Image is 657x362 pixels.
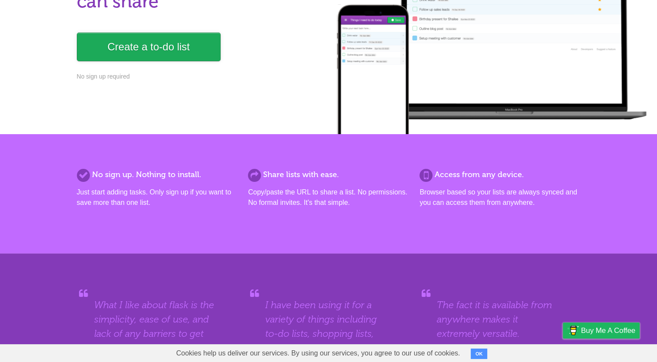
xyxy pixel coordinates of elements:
span: Cookies help us deliver our services. By using our services, you agree to our use of cookies. [168,345,469,362]
h2: Access from any device. [419,169,580,181]
h2: Share lists with ease. [248,169,409,181]
button: OK [471,349,488,359]
p: No sign up required [77,72,324,81]
a: Create a to-do list [77,33,221,61]
a: Buy me a coffee [563,323,640,339]
blockquote: The fact it is available from anywhere makes it extremely versatile. [437,298,563,341]
span: Buy me a coffee [581,323,635,338]
blockquote: What I like about flask is the simplicity, ease of use, and lack of any barriers to get started. [94,298,220,355]
p: Just start adding tasks. Only sign up if you want to save more than one list. [77,187,238,208]
h2: No sign up. Nothing to install. [77,169,238,181]
p: Copy/paste the URL to share a list. No permissions. No formal invites. It's that simple. [248,187,409,208]
p: Browser based so your lists are always synced and you can access them from anywhere. [419,187,580,208]
img: Buy me a coffee [567,323,579,338]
